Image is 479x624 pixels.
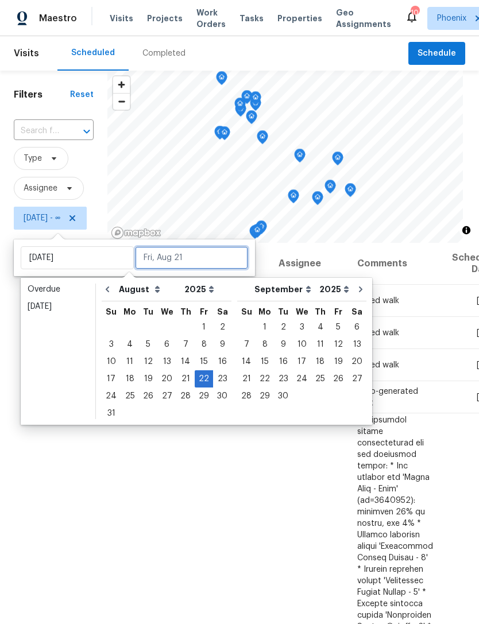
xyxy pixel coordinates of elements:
div: Sat Aug 23 2025 [213,370,231,387]
button: Toggle attribution [459,223,473,237]
div: 24 [102,388,121,404]
span: Tasks [239,14,264,22]
canvas: Map [107,71,463,243]
span: Schedule [418,46,456,61]
div: 27 [347,371,366,387]
div: Sun Sep 21 2025 [237,370,256,387]
select: Year [316,281,352,298]
div: Sat Aug 09 2025 [213,336,231,353]
div: Fri Sep 05 2025 [329,319,347,336]
span: Visits [110,13,133,24]
div: Thu Aug 07 2025 [176,336,195,353]
div: 16 [213,354,231,370]
div: 29 [195,388,213,404]
div: Thu Sep 11 2025 [311,336,329,353]
button: Zoom out [113,93,130,110]
div: 20 [347,354,366,370]
div: Map marker [257,130,268,148]
span: Toggle attribution [463,224,470,237]
div: Map marker [250,91,261,109]
div: 23 [274,371,292,387]
div: Mon Sep 01 2025 [256,319,274,336]
div: Map marker [332,152,343,169]
div: 15 [256,354,274,370]
div: Map marker [345,183,356,201]
div: Tue Aug 05 2025 [139,336,157,353]
div: 7 [237,336,256,352]
div: 17 [102,371,121,387]
div: Thu Sep 18 2025 [311,353,329,370]
div: 14 [237,354,256,370]
span: Geo Assignments [336,7,391,30]
div: 4 [311,319,329,335]
div: Sun Sep 14 2025 [237,353,256,370]
div: 30 [274,388,292,404]
div: 21 [237,371,256,387]
select: Year [181,281,217,298]
div: 26 [329,371,347,387]
div: 3 [102,336,121,352]
div: Sun Aug 17 2025 [102,370,121,387]
span: Listed walk [357,297,399,305]
div: 30 [213,388,231,404]
th: Assignee [269,243,348,285]
span: [DATE] - ∞ [24,212,60,224]
abbr: Saturday [217,308,228,316]
div: Tue Aug 19 2025 [139,370,157,387]
div: Map marker [234,98,246,115]
div: Fri Aug 08 2025 [195,336,213,353]
div: 25 [121,388,139,404]
div: Wed Aug 20 2025 [157,370,176,387]
div: 18 [311,354,329,370]
div: Mon Aug 18 2025 [121,370,139,387]
div: Map marker [214,126,226,144]
div: 13 [347,336,366,352]
abbr: Friday [334,308,342,316]
div: Map marker [219,126,230,144]
div: 20 [157,371,176,387]
div: [DATE] [28,301,88,312]
div: 1 [256,319,274,335]
div: Thu Sep 04 2025 [311,319,329,336]
ul: Date picker shortcuts [24,281,92,418]
div: 8 [256,336,274,352]
div: Map marker [246,110,257,128]
div: Mon Aug 04 2025 [121,336,139,353]
div: Tue Sep 02 2025 [274,319,292,336]
div: 6 [157,336,176,352]
button: Go to previous month [99,278,116,301]
span: Properties [277,13,322,24]
div: 1 [195,319,213,335]
div: Wed Sep 03 2025 [292,319,311,336]
button: Zoom in [113,76,130,93]
div: Scheduled [71,47,115,59]
div: 25 [311,371,329,387]
div: Sun Sep 07 2025 [237,336,256,353]
div: Tue Aug 26 2025 [139,387,157,405]
abbr: Sunday [106,308,117,316]
div: Mon Sep 15 2025 [256,353,274,370]
div: 7 [176,336,195,352]
div: Map marker [256,220,267,238]
div: 11 [121,354,139,370]
div: Wed Sep 24 2025 [292,370,311,387]
div: 10 [292,336,311,352]
div: 29 [256,388,274,404]
div: Map marker [288,189,299,207]
abbr: Monday [123,308,136,316]
input: Start date [21,246,134,269]
input: Fri, Aug 21 [135,246,248,269]
span: Phoenix [437,13,466,24]
div: Tue Aug 12 2025 [139,353,157,370]
div: Sun Sep 28 2025 [237,387,256,405]
div: Sat Sep 20 2025 [347,353,366,370]
div: Wed Sep 10 2025 [292,336,311,353]
div: 17 [292,354,311,370]
div: Fri Sep 19 2025 [329,353,347,370]
div: Wed Sep 17 2025 [292,353,311,370]
div: 26 [139,388,157,404]
span: Projects [147,13,183,24]
div: Sat Sep 06 2025 [347,319,366,336]
abbr: Wednesday [296,308,308,316]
